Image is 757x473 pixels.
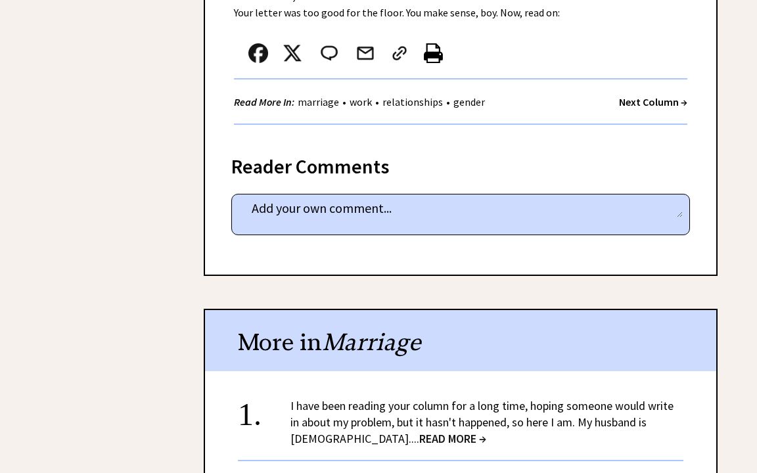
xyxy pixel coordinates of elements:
a: relationships [379,95,446,108]
strong: Read More In: [234,95,294,108]
span: READ MORE → [419,431,486,446]
div: 1. [238,397,290,422]
a: I have been reading your column for a long time, hoping someone would write in about my problem, ... [290,398,674,446]
div: Reader Comments [231,152,690,173]
span: Marriage [322,327,421,357]
img: link_02.png [390,43,409,63]
img: facebook.png [248,43,268,63]
img: x_small.png [283,43,302,63]
iframe: Advertisement [39,25,171,419]
a: gender [450,95,488,108]
img: printer%20icon.png [424,43,443,63]
a: Next Column → [619,95,687,108]
div: • • • [234,94,488,110]
a: work [346,95,375,108]
div: More in [205,310,716,371]
a: marriage [294,95,342,108]
img: message_round%202.png [318,43,340,63]
img: mail.png [356,43,375,63]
